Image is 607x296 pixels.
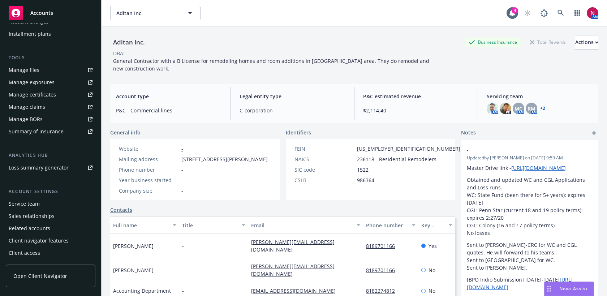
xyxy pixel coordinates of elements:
a: Manage exposures [6,77,95,88]
span: General Contractor with a B License for remodeling homes and room additions in [GEOGRAPHIC_DATA] ... [113,57,431,72]
span: Yes [429,242,437,250]
a: Loss summary generator [6,162,95,173]
span: - [182,266,184,274]
span: 1522 [357,166,369,173]
a: Contacts [110,206,132,214]
div: NAICS [294,155,354,163]
div: Aditan Inc. [110,38,148,47]
div: Manage claims [9,101,45,113]
div: Summary of insurance [9,126,64,137]
div: SIC code [294,166,354,173]
span: - [182,242,184,250]
a: 8189701166 [366,267,401,274]
span: General info [110,129,141,136]
img: photo [487,103,498,114]
a: Manage claims [6,101,95,113]
span: 236118 - Residential Remodelers [357,155,436,163]
button: Title [179,216,248,234]
button: Nova Assist [544,282,594,296]
button: Aditan Inc. [110,6,201,20]
a: 8189701166 [366,243,401,249]
div: Phone number [119,166,178,173]
span: RM [528,105,535,112]
div: Manage certificates [9,89,56,100]
a: Summary of insurance [6,126,95,137]
a: Installment plans [6,28,95,40]
div: Manage files [9,64,39,76]
img: photo [500,103,511,114]
span: No [429,266,435,274]
div: Title [182,222,237,229]
a: Manage BORs [6,113,95,125]
a: Search [554,6,568,20]
span: Nova Assist [559,286,588,292]
div: Email [251,222,352,229]
p: Master Drive link - [467,164,593,172]
span: [STREET_ADDRESS][PERSON_NAME] [181,155,268,163]
button: Actions [575,35,598,50]
div: Actions [575,35,598,49]
a: Manage files [6,64,95,76]
a: add [590,129,598,137]
img: photo [587,7,598,19]
div: Business Insurance [465,38,521,47]
span: C-corporation [240,107,345,114]
span: Legal entity type [240,93,345,100]
div: Full name [113,222,168,229]
span: Open Client Navigator [13,272,67,280]
div: Manage BORs [9,113,43,125]
span: Identifiers [286,129,311,136]
span: Updated by [PERSON_NAME] on [DATE] 9:59 AM [467,155,593,161]
a: Client access [6,247,95,259]
a: +2 [540,106,545,111]
span: Notes [461,129,476,137]
div: Client access [9,247,40,259]
span: - [181,166,183,173]
span: Servicing team [487,93,593,100]
a: Sales relationships [6,210,95,222]
div: Service team [9,198,40,210]
span: - [182,287,184,295]
a: Manage certificates [6,89,95,100]
div: Analytics hub [6,152,95,159]
div: DBA: - [113,50,126,57]
div: Account settings [6,188,95,195]
span: No [429,287,435,295]
div: Year business started [119,176,178,184]
span: $2,114.40 [363,107,469,114]
div: Company size [119,187,178,194]
button: Email [248,216,363,234]
span: - [467,146,574,154]
div: FEIN [294,145,354,153]
div: CSLB [294,176,354,184]
span: - [181,176,183,184]
span: [PERSON_NAME] [113,266,154,274]
p: Sent to [PERSON_NAME]-CRC for WC and CGL quotes. He will forward to his teams. Sent to [GEOGRAPHI... [467,241,593,271]
span: MC [515,105,522,112]
a: [URL][DOMAIN_NAME] [511,164,566,171]
div: Key contact [421,222,444,229]
span: [US_EMPLOYER_IDENTIFICATION_NUMBER] [357,145,460,153]
span: [PERSON_NAME] [113,242,154,250]
a: - [181,145,183,152]
a: Client navigator features [6,235,95,246]
div: Tools [6,54,95,61]
a: Service team [6,198,95,210]
button: Key contact [418,216,455,234]
span: Account type [116,93,222,100]
a: Related accounts [6,223,95,234]
p: Obtained and updated WC and CGL Applications and Loss runs. WC: State Fund (been there for 5+ yea... [467,176,593,237]
span: P&C - Commercial lines [116,107,222,114]
span: - [181,187,183,194]
span: Accounting Department [113,287,171,295]
span: P&C estimated revenue [363,93,469,100]
span: 986364 [357,176,374,184]
div: Phone number [366,222,408,229]
span: Accounts [30,10,53,16]
div: Manage exposures [9,77,55,88]
a: Report a Bug [537,6,551,20]
div: Client navigator features [9,235,69,246]
button: Phone number [363,216,418,234]
div: Related accounts [9,223,50,234]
